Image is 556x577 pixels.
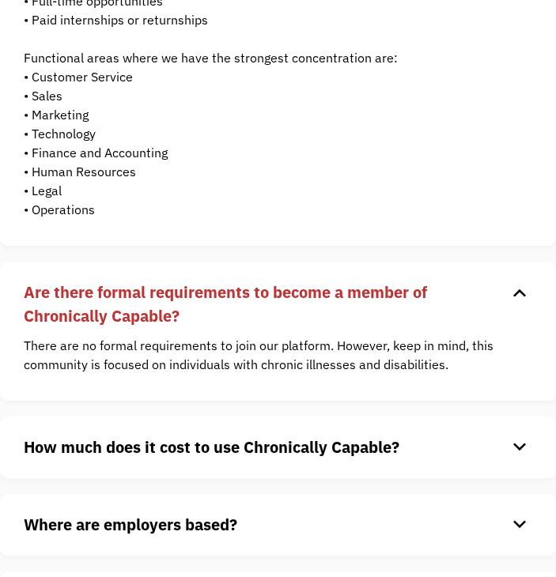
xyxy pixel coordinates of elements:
div: keyboard_arrow_down [507,513,532,537]
strong: How much does it cost to use Chronically Capable? [24,436,399,458]
p: There are no formal requirements to join our platform. However, keep in mind, this community is f... [24,336,532,374]
div: keyboard_arrow_down [507,436,532,459]
strong: Where are employers based? [24,514,237,535]
div: keyboard_arrow_down [507,281,532,304]
strong: Are there formal requirements to become a member of Chronically Capable? [24,281,427,326]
